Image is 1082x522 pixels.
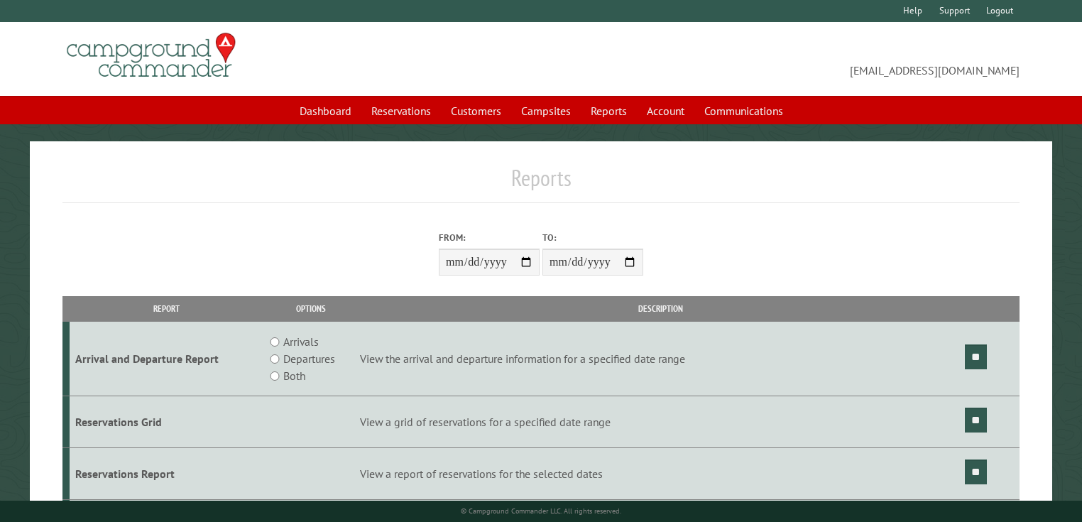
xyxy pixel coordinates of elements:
label: Departures [283,350,335,367]
td: View the arrival and departure information for a specified date range [358,322,963,396]
a: Customers [442,97,510,124]
label: Arrivals [283,333,319,350]
a: Reports [582,97,635,124]
td: Reservations Report [70,447,264,499]
a: Dashboard [291,97,360,124]
td: View a grid of reservations for a specified date range [358,396,963,448]
th: Report [70,296,264,321]
img: Campground Commander [62,28,240,83]
h1: Reports [62,164,1020,203]
span: [EMAIL_ADDRESS][DOMAIN_NAME] [541,39,1020,79]
a: Reservations [363,97,439,124]
label: Both [283,367,305,384]
th: Description [358,296,963,321]
small: © Campground Commander LLC. All rights reserved. [461,506,621,516]
a: Campsites [513,97,579,124]
label: To: [542,231,643,244]
th: Options [264,296,359,321]
td: Reservations Grid [70,396,264,448]
td: View a report of reservations for the selected dates [358,447,963,499]
a: Communications [696,97,792,124]
label: From: [439,231,540,244]
a: Account [638,97,693,124]
td: Arrival and Departure Report [70,322,264,396]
